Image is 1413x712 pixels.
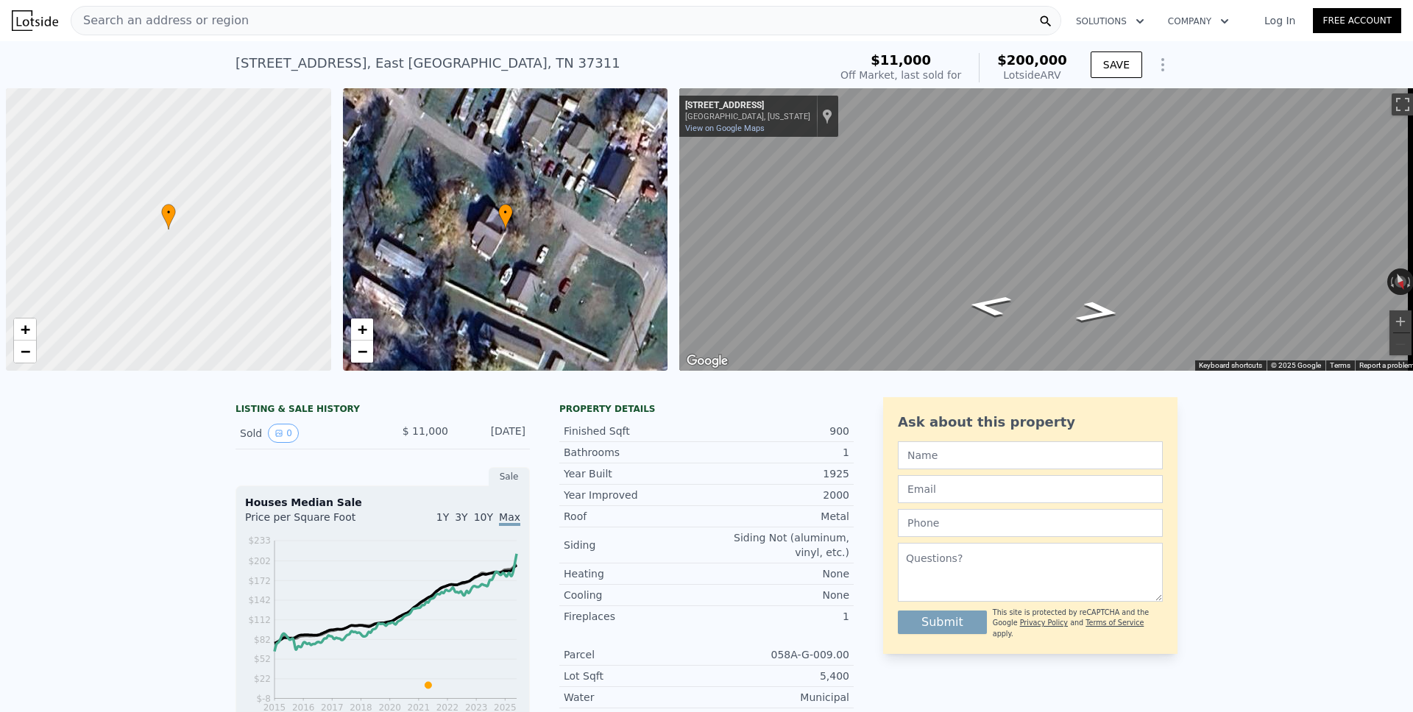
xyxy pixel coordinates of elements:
div: 900 [706,424,849,438]
input: Email [898,475,1163,503]
button: Zoom out [1389,333,1412,355]
div: Lotside ARV [997,68,1067,82]
span: 1Y [436,511,449,523]
span: Max [499,511,520,526]
a: Free Account [1313,8,1401,33]
tspan: $233 [248,535,271,546]
div: Bathrooms [564,445,706,460]
input: Name [898,441,1163,469]
button: Show Options [1148,50,1177,79]
tspan: $-8 [256,694,271,704]
tspan: $112 [248,615,271,625]
button: SAVE [1091,51,1142,78]
button: Solutions [1064,8,1156,35]
div: None [706,588,849,602]
div: Sale [489,467,530,486]
a: Zoom in [351,318,373,341]
span: $ 11,000 [403,425,448,437]
button: View historical data [268,424,299,443]
a: Terms (opens in new tab) [1330,361,1350,369]
div: Water [564,690,706,705]
button: Company [1156,8,1241,35]
span: + [357,320,366,338]
button: Reset the view [1390,268,1410,296]
div: None [706,566,849,581]
button: Submit [898,610,987,634]
span: − [357,342,366,360]
div: This site is protected by reCAPTCHA and the Google and apply. [993,608,1163,639]
div: Lot Sqft [564,669,706,683]
div: • [498,204,513,229]
img: Lotside [12,10,58,31]
button: Zoom in [1389,310,1412,332]
a: Privacy Policy [1020,619,1068,627]
a: View on Google Maps [685,124,765,133]
div: Municipal [706,690,849,705]
div: Cooling [564,588,706,602]
div: Year Built [564,466,706,481]
a: Zoom out [14,341,36,363]
div: Heating [564,566,706,581]
div: Siding [564,538,706,552]
span: Search an address or region [71,12,249,29]
span: $200,000 [997,52,1067,68]
div: 1925 [706,466,849,481]
tspan: $202 [248,556,271,566]
div: Fireplaces [564,609,706,624]
div: Roof [564,509,706,524]
tspan: $172 [248,576,271,586]
div: Parcel [564,647,706,662]
img: Google [683,352,732,371]
span: + [21,320,30,338]
div: 1 [706,445,849,460]
input: Phone [898,509,1163,537]
div: [STREET_ADDRESS] [685,100,810,112]
a: Log In [1247,13,1313,28]
div: Year Improved [564,488,706,502]
div: LISTING & SALE HISTORY [235,403,530,418]
span: 3Y [455,511,467,523]
span: $11,000 [871,52,931,68]
span: © 2025 Google [1271,361,1321,369]
span: • [498,206,513,219]
span: − [21,342,30,360]
div: Price per Square Foot [245,510,383,533]
div: [GEOGRAPHIC_DATA], [US_STATE] [685,112,810,121]
div: 2000 [706,488,849,502]
div: Sold [240,424,371,443]
div: 1 [706,609,849,624]
div: [DATE] [460,424,525,443]
a: Zoom in [14,318,36,341]
button: Rotate counterclockwise [1387,268,1395,295]
a: Show location on map [822,108,832,124]
div: Houses Median Sale [245,495,520,510]
div: Off Market, last sold for [840,68,961,82]
tspan: $52 [254,654,271,664]
a: Zoom out [351,341,373,363]
tspan: $142 [248,595,271,605]
a: Terms of Service [1086,619,1144,627]
div: [STREET_ADDRESS] , East [GEOGRAPHIC_DATA] , TN 37311 [235,53,620,74]
div: 058A-G-009.00 [706,647,849,662]
a: Open this area in Google Maps (opens a new window) [683,352,732,371]
span: 10Y [474,511,493,523]
span: • [161,206,176,219]
div: Siding Not (aluminum, vinyl, etc.) [706,530,849,560]
tspan: $22 [254,674,271,684]
div: 5,400 [706,669,849,683]
path: Go Southeast, 8th St NE [949,290,1030,321]
div: Finished Sqft [564,424,706,438]
div: • [161,204,176,229]
div: Metal [706,509,849,524]
path: Go Northwest, 8th St NE [1058,296,1138,328]
button: Keyboard shortcuts [1199,360,1262,371]
div: Property details [559,403,854,415]
tspan: $82 [254,635,271,645]
div: Ask about this property [898,412,1163,432]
